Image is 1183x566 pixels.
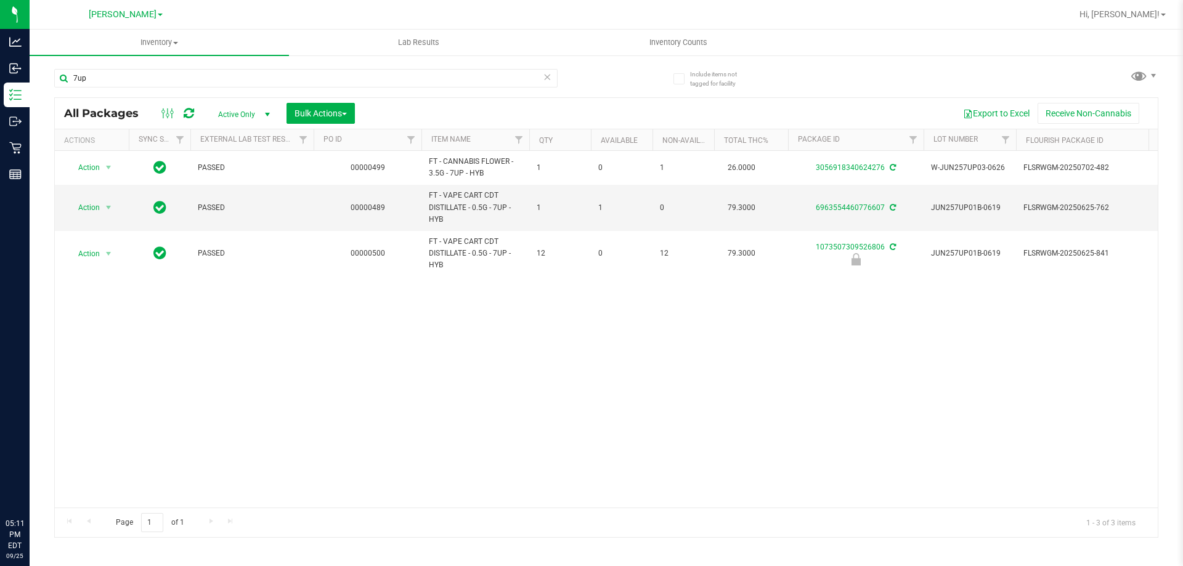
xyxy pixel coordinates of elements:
[141,513,163,532] input: 1
[153,159,166,176] span: In Sync
[1023,162,1144,174] span: FLSRWGM-20250702-482
[601,136,638,145] a: Available
[67,245,100,262] span: Action
[1026,136,1104,145] a: Flourish Package ID
[816,203,885,212] a: 6963554460776607
[539,136,553,145] a: Qty
[598,202,645,214] span: 1
[287,103,355,124] button: Bulk Actions
[1076,513,1145,532] span: 1 - 3 of 3 items
[429,190,522,225] span: FT - VAPE CART CDT DISTILLATE - 0.5G - 7UP - HYB
[724,136,768,145] a: Total THC%
[509,129,529,150] a: Filter
[198,202,306,214] span: PASSED
[101,199,116,216] span: select
[537,248,583,259] span: 12
[67,199,100,216] span: Action
[722,199,762,217] span: 79.3000
[598,248,645,259] span: 0
[1023,202,1144,214] span: FLSRWGM-20250625-762
[293,129,314,150] a: Filter
[660,248,707,259] span: 12
[30,37,289,48] span: Inventory
[105,513,194,532] span: Page of 1
[101,159,116,176] span: select
[351,203,385,212] a: 00000489
[598,162,645,174] span: 0
[153,245,166,262] span: In Sync
[30,30,289,55] a: Inventory
[931,162,1009,174] span: W-JUN257UP03-0626
[931,248,1009,259] span: JUN257UP01B-0619
[9,115,22,127] inline-svg: Outbound
[786,253,925,265] div: Newly Received
[931,202,1009,214] span: JUN257UP01B-0619
[200,135,297,144] a: External Lab Test Result
[54,69,558,87] input: Search Package ID, Item Name, SKU, Lot or Part Number...
[537,202,583,214] span: 1
[543,69,551,85] span: Clear
[660,162,707,174] span: 1
[816,243,885,251] a: 1073507309526806
[429,156,522,179] span: FT - CANNABIS FLOWER - 3.5G - 7UP - HYB
[401,129,421,150] a: Filter
[722,245,762,262] span: 79.3000
[9,62,22,75] inline-svg: Inbound
[690,70,752,88] span: Include items not tagged for facility
[198,248,306,259] span: PASSED
[9,89,22,101] inline-svg: Inventory
[662,136,717,145] a: Non-Available
[1038,103,1139,124] button: Receive Non-Cannabis
[351,163,385,172] a: 00000499
[722,159,762,177] span: 26.0000
[6,551,24,560] p: 09/25
[548,30,808,55] a: Inventory Counts
[633,37,724,48] span: Inventory Counts
[888,243,896,251] span: Sync from Compliance System
[139,135,186,144] a: Sync Status
[67,159,100,176] span: Action
[1023,248,1144,259] span: FLSRWGM-20250625-841
[381,37,456,48] span: Lab Results
[170,129,190,150] a: Filter
[89,9,157,20] span: [PERSON_NAME]
[295,108,347,118] span: Bulk Actions
[798,135,840,144] a: Package ID
[12,467,49,504] iframe: Resource center
[816,163,885,172] a: 3056918340624276
[903,129,924,150] a: Filter
[198,162,306,174] span: PASSED
[64,107,151,120] span: All Packages
[323,135,342,144] a: PO ID
[955,103,1038,124] button: Export to Excel
[429,236,522,272] span: FT - VAPE CART CDT DISTILLATE - 0.5G - 7UP - HYB
[431,135,471,144] a: Item Name
[101,245,116,262] span: select
[9,36,22,48] inline-svg: Analytics
[351,249,385,257] a: 00000500
[153,199,166,216] span: In Sync
[660,202,707,214] span: 0
[289,30,548,55] a: Lab Results
[9,168,22,180] inline-svg: Reports
[933,135,978,144] a: Lot Number
[888,163,896,172] span: Sync from Compliance System
[996,129,1016,150] a: Filter
[537,162,583,174] span: 1
[888,203,896,212] span: Sync from Compliance System
[64,136,124,145] div: Actions
[6,518,24,551] p: 05:11 PM EDT
[1079,9,1160,19] span: Hi, [PERSON_NAME]!
[9,142,22,154] inline-svg: Retail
